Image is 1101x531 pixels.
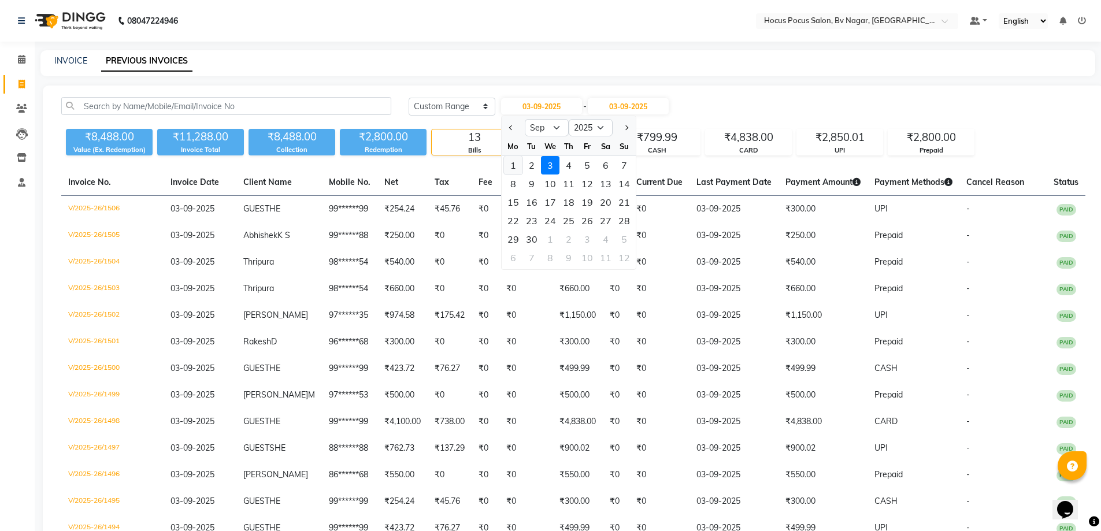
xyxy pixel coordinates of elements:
div: 5 [615,230,633,248]
span: [PERSON_NAME] [243,389,308,400]
div: Thursday, September 11, 2025 [559,174,578,193]
div: 3 [578,230,596,248]
td: ₹0 [629,382,689,409]
span: - [966,469,970,480]
div: 20 [596,193,615,211]
span: GUEST [243,443,269,453]
span: HE [269,363,280,373]
td: ₹0 [603,302,629,329]
div: Tuesday, September 16, 2025 [522,193,541,211]
div: Friday, September 26, 2025 [578,211,596,230]
div: 27 [596,211,615,230]
div: Invoice Total [157,145,244,155]
td: ₹0 [499,302,553,329]
td: ₹0 [629,462,689,488]
td: ₹738.00 [428,409,472,435]
td: ₹300.00 [377,329,428,355]
td: ₹0 [428,382,472,409]
span: [PERSON_NAME] [243,310,308,320]
div: Saturday, October 11, 2025 [596,248,615,267]
td: ₹499.99 [779,355,868,382]
div: 12 [615,248,633,267]
span: - [966,443,970,453]
div: ₹2,800.00 [340,129,427,145]
div: Thursday, September 18, 2025 [559,193,578,211]
td: ₹0 [428,222,472,249]
div: Bills [432,146,517,155]
div: 9 [559,248,578,267]
span: PAID [1056,417,1076,428]
input: Start Date [501,98,582,114]
span: UPI [874,310,888,320]
div: Th [559,137,578,155]
div: Saturday, September 13, 2025 [596,174,615,193]
td: ₹0 [472,249,499,276]
div: Thursday, October 9, 2025 [559,248,578,267]
span: PAID [1056,337,1076,348]
div: 19 [578,193,596,211]
span: Tax [435,177,449,187]
td: ₹660.00 [779,276,868,302]
span: Abhishek [243,230,277,240]
span: Rakesh [243,336,271,347]
td: V/2025-26/1503 [61,276,164,302]
td: ₹0 [428,462,472,488]
td: ₹0 [499,196,553,223]
td: ₹0 [629,329,689,355]
td: ₹0 [472,355,499,382]
span: Prepaid [874,469,903,480]
div: 8 [504,174,522,193]
div: Friday, September 12, 2025 [578,174,596,193]
td: ₹0 [472,462,499,488]
span: Payment Amount [785,177,861,187]
td: ₹0 [603,382,629,409]
div: 6 [596,156,615,174]
div: ₹2,850.01 [797,129,883,146]
span: 03-09-2025 [170,416,214,426]
td: V/2025-26/1504 [61,249,164,276]
td: ₹0 [499,355,553,382]
div: 22 [504,211,522,230]
span: 03-09-2025 [170,283,214,294]
span: PAID [1056,390,1076,402]
div: Sa [596,137,615,155]
div: 12 [578,174,596,193]
span: 03-09-2025 [170,230,214,240]
td: V/2025-26/1501 [61,329,164,355]
td: ₹900.02 [553,435,603,462]
td: ₹0 [629,435,689,462]
input: Search by Name/Mobile/Email/Invoice No [61,97,391,115]
div: CARD [706,146,791,155]
select: Select year [569,119,613,136]
td: ₹250.00 [779,222,868,249]
div: Monday, September 22, 2025 [504,211,522,230]
td: ₹0 [428,329,472,355]
span: 03-09-2025 [170,257,214,267]
td: ₹423.72 [377,355,428,382]
span: HE [269,416,280,426]
div: 30 [522,230,541,248]
td: 03-09-2025 [689,329,779,355]
span: - [966,283,970,294]
span: - [966,389,970,400]
td: V/2025-26/1496 [61,462,164,488]
td: ₹550.00 [779,462,868,488]
div: 21 [615,193,633,211]
span: 03-09-2025 [170,203,214,214]
td: 03-09-2025 [689,222,779,249]
span: Payment Methods [874,177,952,187]
span: - [966,416,970,426]
div: 10 [578,248,596,267]
div: Thursday, October 2, 2025 [559,230,578,248]
span: Prepaid [874,336,903,347]
div: 29 [504,230,522,248]
span: Prepaid [874,389,903,400]
span: - [966,336,970,347]
td: ₹0 [629,409,689,435]
div: 13 [596,174,615,193]
span: Thripura [243,283,274,294]
button: Previous month [506,118,516,137]
span: CARD [874,416,898,426]
div: 2 [522,156,541,174]
div: ₹8,488.00 [66,129,153,145]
